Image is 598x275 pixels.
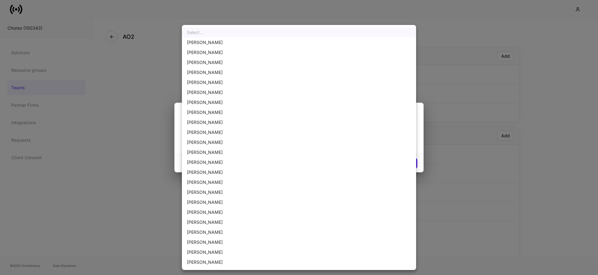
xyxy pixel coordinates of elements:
[182,67,416,77] li: [PERSON_NAME]
[182,97,416,107] li: [PERSON_NAME]
[182,47,416,57] li: [PERSON_NAME]
[182,247,416,257] li: [PERSON_NAME]
[182,57,416,67] li: [PERSON_NAME]
[182,87,416,97] li: [PERSON_NAME]
[182,257,416,267] li: [PERSON_NAME]
[182,127,416,137] li: [PERSON_NAME]
[182,177,416,187] li: [PERSON_NAME]
[182,77,416,87] li: [PERSON_NAME]
[182,147,416,157] li: [PERSON_NAME]
[182,237,416,247] li: [PERSON_NAME]
[182,207,416,217] li: [PERSON_NAME]
[182,187,416,197] li: [PERSON_NAME]
[182,107,416,117] li: [PERSON_NAME]
[182,157,416,167] li: [PERSON_NAME]
[182,37,416,47] li: [PERSON_NAME]
[182,197,416,207] li: [PERSON_NAME]
[182,137,416,147] li: [PERSON_NAME]
[182,217,416,227] li: [PERSON_NAME]
[182,167,416,177] li: [PERSON_NAME]
[182,227,416,237] li: [PERSON_NAME]
[182,117,416,127] li: [PERSON_NAME]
